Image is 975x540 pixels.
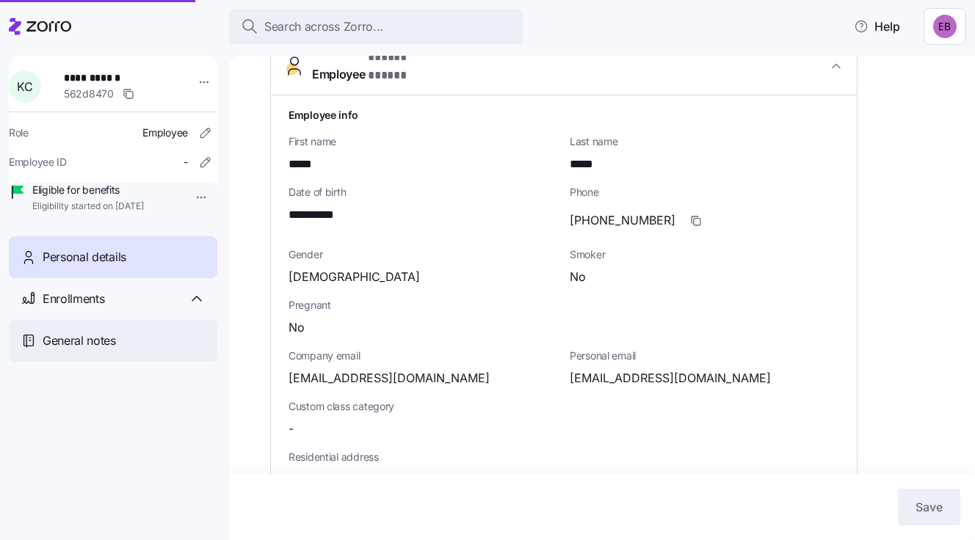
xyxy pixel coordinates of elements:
span: No [570,268,586,286]
span: Phone [570,185,839,200]
span: - [289,420,294,438]
span: Date of birth [289,185,558,200]
span: Help [854,18,900,35]
button: Save [898,489,960,525]
span: General notes [43,332,116,350]
span: [EMAIL_ADDRESS][DOMAIN_NAME] [289,369,490,387]
h1: Employee info [289,107,839,123]
span: Save [916,498,943,516]
span: Personal details [43,248,126,266]
span: No [289,318,305,337]
button: Search across Zorro... [229,9,523,44]
span: Custom class category [289,399,558,414]
span: Enrollments [43,290,104,308]
span: Search across Zorro... [264,18,383,36]
span: Employee ID [9,155,67,169]
span: 562d8470 [64,87,114,101]
span: Eligible for benefits [32,183,144,197]
span: [PHONE_NUMBER] [570,211,675,230]
span: Employee [142,125,188,140]
button: Help [842,12,912,41]
span: Personal email [570,349,839,363]
img: e893a1d701ecdfe11b8faa3453cd5ce7 [933,15,957,38]
span: [DEMOGRAPHIC_DATA] [289,268,420,286]
span: Eligibility started on [DATE] [32,200,144,213]
span: Role [9,125,29,140]
span: First name [289,134,558,149]
span: - [184,155,188,169]
span: [EMAIL_ADDRESS][DOMAIN_NAME] [570,369,771,387]
span: Pregnant [289,298,839,313]
span: Gender [289,247,558,262]
span: Last name [570,134,839,149]
span: Smoker [570,247,839,262]
span: K C [17,81,32,92]
span: Employee [312,48,445,84]
span: Residential address [289,450,839,464]
span: Company email [289,349,558,363]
